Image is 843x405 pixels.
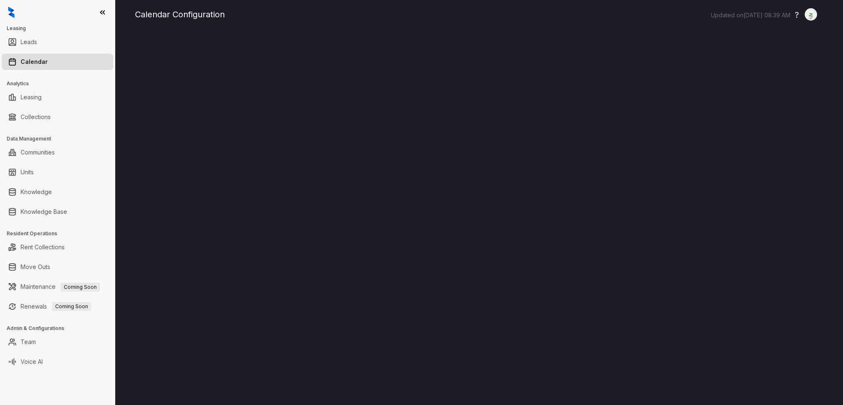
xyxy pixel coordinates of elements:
[2,353,113,370] li: Voice AI
[21,298,91,315] a: RenewalsComing Soon
[2,204,113,220] li: Knowledge Base
[61,283,100,292] span: Coming Soon
[21,34,37,50] a: Leads
[21,239,65,255] a: Rent Collections
[21,259,50,275] a: Move Outs
[21,164,34,180] a: Units
[2,34,113,50] li: Leads
[2,54,113,70] li: Calendar
[135,33,823,405] iframe: retool
[21,89,42,105] a: Leasing
[21,144,55,161] a: Communities
[2,89,113,105] li: Leasing
[795,9,799,21] button: ?
[2,298,113,315] li: Renewals
[2,164,113,180] li: Units
[2,144,113,161] li: Communities
[2,239,113,255] li: Rent Collections
[52,302,91,311] span: Coming Soon
[21,109,51,125] a: Collections
[2,279,113,295] li: Maintenance
[7,135,115,143] h3: Data Management
[2,184,113,200] li: Knowledge
[21,204,67,220] a: Knowledge Base
[21,334,36,350] a: Team
[711,11,790,19] p: Updated on [DATE] 08:39 AM
[2,109,113,125] li: Collections
[7,230,115,237] h3: Resident Operations
[21,184,52,200] a: Knowledge
[7,25,115,32] h3: Leasing
[135,8,823,21] div: Calendar Configuration
[21,54,48,70] a: Calendar
[7,325,115,332] h3: Admin & Configurations
[8,7,14,18] img: logo
[2,259,113,275] li: Move Outs
[805,10,817,19] img: UserAvatar
[21,353,43,370] a: Voice AI
[7,80,115,87] h3: Analytics
[2,334,113,350] li: Team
